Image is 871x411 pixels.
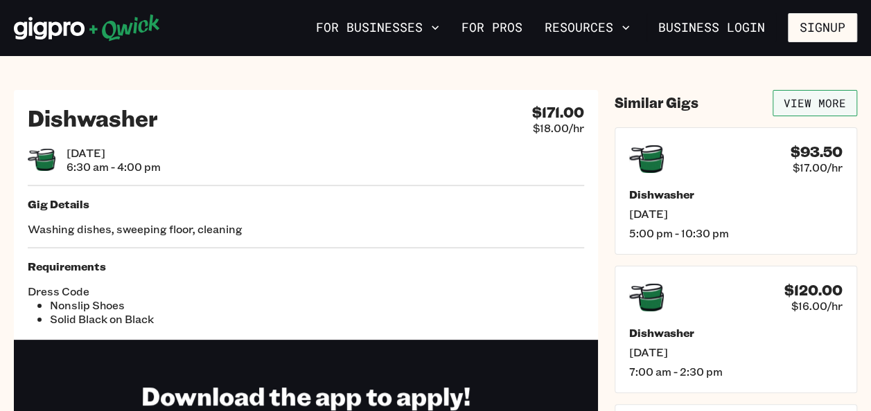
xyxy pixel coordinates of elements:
[533,121,584,135] span: $18.00/hr
[629,226,843,240] span: 5:00 pm - 10:30 pm
[50,312,306,326] li: Solid Black on Black
[50,298,306,312] li: Nonslip Shoes
[615,94,698,111] h4: Similar Gigs
[28,104,158,131] h2: Dishwasher
[791,299,843,313] span: $16.00/hr
[615,266,857,393] a: $120.00$16.00/hrDishwasher[DATE]7:00 am - 2:30 pm
[629,365,843,378] span: 7:00 am - 2:30 pm
[629,207,843,221] span: [DATE]
[788,13,857,42] button: Signup
[793,161,843,174] span: $17.00/hr
[28,222,584,236] p: Washing dishes, sweeping floor, cleaning
[310,16,445,39] button: For Businesses
[791,143,843,161] h4: $93.50
[629,188,843,201] h5: Dishwasher
[67,160,161,174] span: 6:30 am - 4:00 pm
[28,259,584,273] h5: Requirements
[784,282,843,299] h4: $120.00
[646,13,777,42] a: Business Login
[532,104,584,121] h4: $171.00
[629,326,843,340] h5: Dishwasher
[539,16,635,39] button: Resources
[629,345,843,359] span: [DATE]
[141,380,470,411] h1: Download the app to apply!
[773,90,857,116] a: View More
[456,16,528,39] a: For Pros
[67,146,161,160] span: [DATE]
[28,284,306,298] span: Dress Code
[615,127,857,255] a: $93.50$17.00/hrDishwasher[DATE]5:00 pm - 10:30 pm
[28,197,584,211] h5: Gig Details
